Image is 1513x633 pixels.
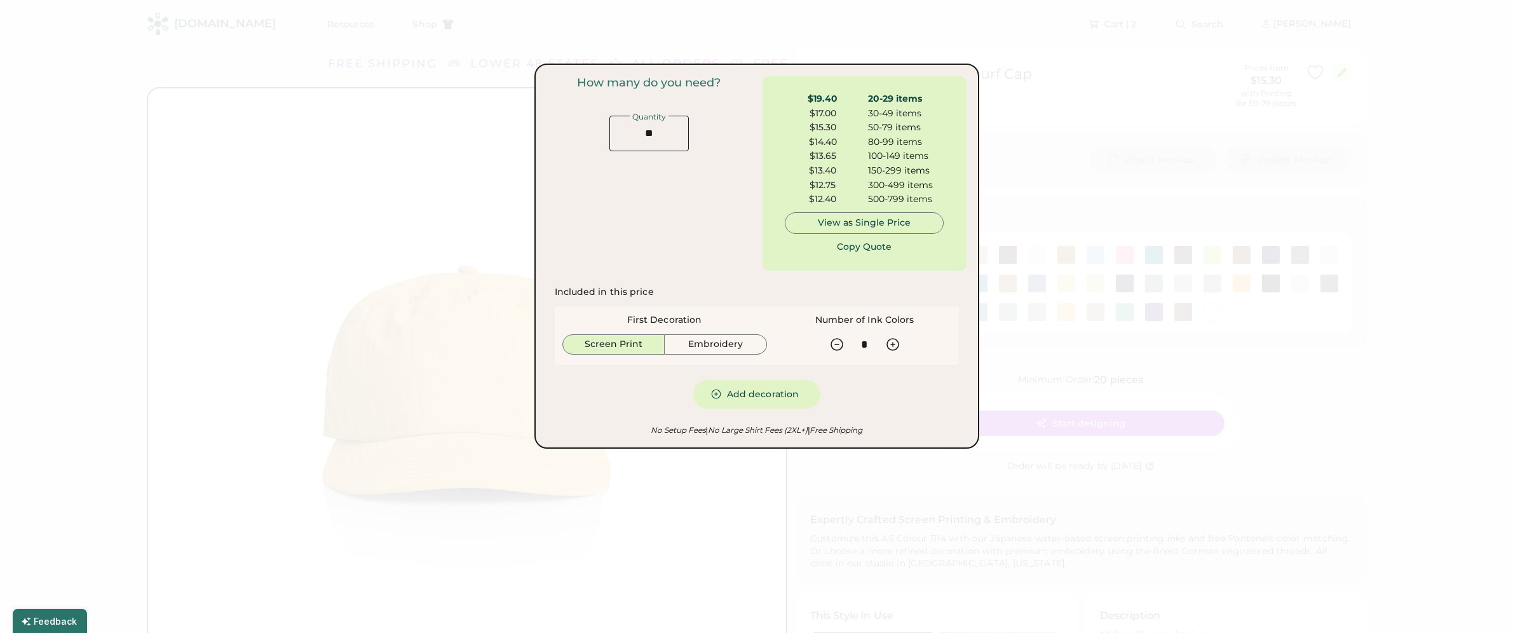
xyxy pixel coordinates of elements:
div: Quantity [630,113,668,121]
button: Embroidery [665,334,767,355]
div: 50-79 items [868,121,944,134]
div: First Decoration [627,314,702,327]
div: View as Single Price [796,217,933,229]
div: $13.40 [785,165,860,177]
div: 20-29 items [868,93,944,105]
div: $17.00 [785,107,860,120]
button: Add decoration [693,380,820,409]
em: No Setup Fees [651,425,706,435]
div: Included in this price [555,286,654,299]
div: How many do you need? [577,76,721,90]
div: $14.40 [785,136,860,149]
font: | [706,425,708,435]
div: 80-99 items [868,136,944,149]
div: 500-799 items [868,193,944,206]
div: 30-49 items [868,107,944,120]
div: 100-149 items [868,150,944,163]
div: $12.40 [785,193,860,206]
div: $12.75 [785,179,860,192]
div: $19.40 [785,93,860,105]
button: Screen Print [562,334,665,355]
div: 300-499 items [868,179,944,192]
div: $15.30 [785,121,860,134]
iframe: Front Chat [1453,576,1507,630]
div: Number of Ink Colors [815,314,914,327]
div: 150-299 items [868,165,944,177]
em: Free Shipping [808,425,862,435]
font: | [808,425,810,435]
button: Copy Quote [817,234,912,259]
div: $13.65 [785,150,860,163]
em: No Large Shirt Fees (2XL+) [706,425,808,435]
